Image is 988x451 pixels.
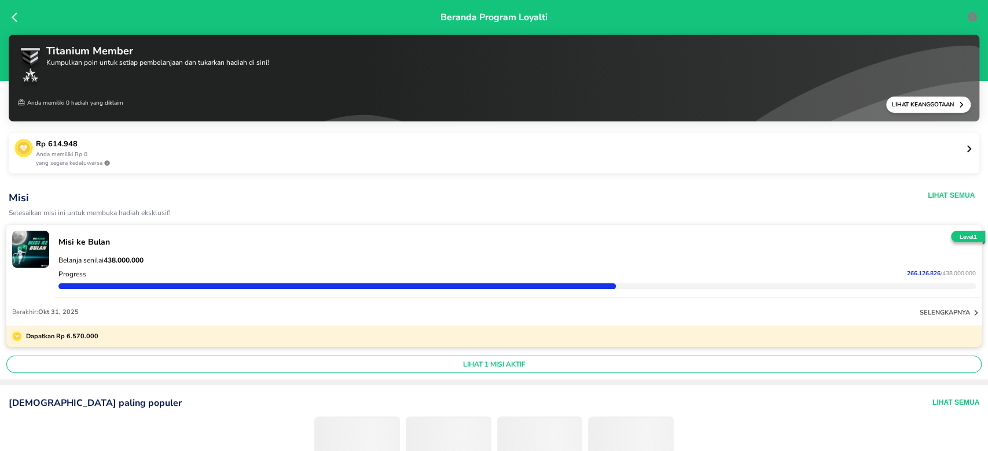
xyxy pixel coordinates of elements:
p: Beranda Program Loyalti [440,10,548,72]
p: Progress [58,269,86,279]
p: yang segera kedaluwarsa [36,159,965,168]
p: Titanium Member [46,43,269,59]
p: Berakhir: [12,308,79,316]
span: / 438.000.000 [941,269,976,278]
p: [DEMOGRAPHIC_DATA] paling populer [9,397,182,409]
span: LIHAT 1 MISI AKTIF [12,360,976,369]
p: selengkapnya [920,308,970,317]
p: Anda memiliki 0 hadiah yang diklaim [17,97,123,113]
p: Misi ke Bulan [58,236,976,247]
p: Lihat Keanggotaan [892,101,958,109]
button: LIHAT 1 MISI AKTIF [6,356,982,373]
span: Belanja senilai [58,256,144,265]
span: 266.126.826 [907,269,941,278]
p: Rp 614.948 [36,139,965,150]
p: Dapatkan Rp 6.570.000 [22,331,98,341]
button: Lihat Semua [932,397,979,409]
span: Okt 31, 2025 [38,308,79,316]
p: Anda memiliki Rp 0 [36,150,965,159]
p: Kumpulkan poin untuk setiap pembelanjaan dan tukarkan hadiah di sini! [46,59,269,66]
p: Level 1 [949,233,987,242]
button: selengkapnya [920,307,982,319]
p: Selesaikan misi ini untuk membuka hadiah eksklusif! [9,209,732,217]
button: Lihat Semua [928,191,975,200]
strong: 438.000.000 [104,256,144,265]
p: Misi [9,191,732,205]
img: mission-21152 [12,231,49,268]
